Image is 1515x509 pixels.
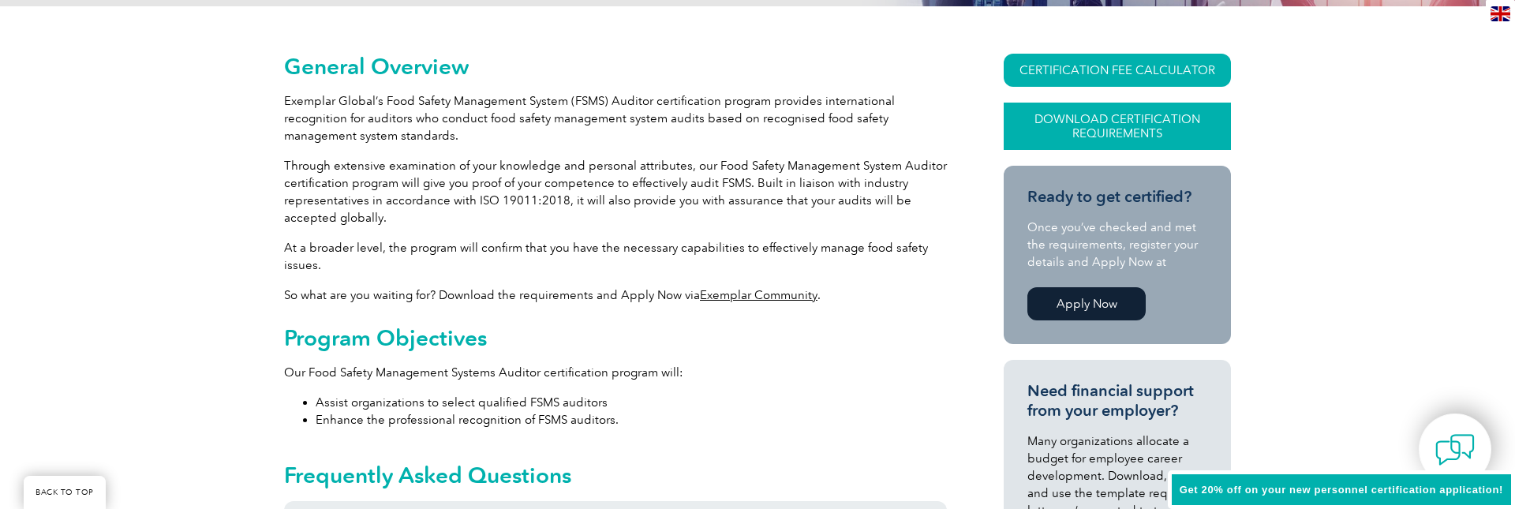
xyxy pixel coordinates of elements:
h3: Ready to get certified? [1027,187,1207,207]
a: CERTIFICATION FEE CALCULATOR [1004,54,1231,87]
a: Apply Now [1027,287,1146,320]
p: Our Food Safety Management Systems Auditor certification program will: [284,364,947,381]
h2: General Overview [284,54,947,79]
h3: Need financial support from your employer? [1027,381,1207,421]
img: contact-chat.png [1435,430,1475,470]
li: Enhance the professional recognition of FSMS auditors. [316,411,947,429]
img: en [1491,6,1510,21]
a: Download Certification Requirements [1004,103,1231,150]
p: Once you’ve checked and met the requirements, register your details and Apply Now at [1027,219,1207,271]
span: Get 20% off on your new personnel certification application! [1180,484,1503,496]
h2: Program Objectives [284,325,947,350]
p: So what are you waiting for? Download the requirements and Apply Now via . [284,286,947,304]
a: Exemplar Community [700,288,817,302]
p: Through extensive examination of your knowledge and personal attributes, our Food Safety Manageme... [284,157,947,226]
a: BACK TO TOP [24,476,106,509]
li: Assist organizations to select qualified FSMS auditors [316,394,947,411]
p: At a broader level, the program will confirm that you have the necessary capabilities to effectiv... [284,239,947,274]
p: Exemplar Global’s Food Safety Management System (FSMS) Auditor certification program provides int... [284,92,947,144]
h2: Frequently Asked Questions [284,462,947,488]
